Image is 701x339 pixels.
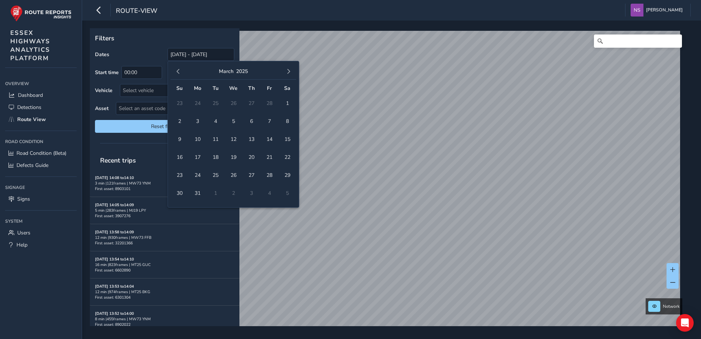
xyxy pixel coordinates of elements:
span: 23 [173,169,186,182]
span: Help [16,241,27,248]
span: 4 [209,115,222,128]
span: Road Condition (Beta) [16,150,66,157]
span: First asset: 8903101 [95,186,131,192]
strong: [DATE] 13:54 to 14:10 [95,256,134,262]
label: Asset [95,105,109,112]
span: 31 [191,187,204,200]
a: Road Condition (Beta) [5,147,77,159]
span: 3 [191,115,204,128]
span: 25 [209,169,222,182]
span: Users [17,229,30,236]
span: ESSEX HIGHWAYS ANALYTICS PLATFORM [10,29,50,62]
span: 5 [227,115,240,128]
div: 16 min | 823 frames | MT25 GUC [95,262,234,267]
span: 21 [263,151,276,164]
span: 9 [173,133,186,146]
span: Fr [267,85,272,92]
a: Signs [5,193,77,205]
a: Help [5,239,77,251]
span: First asset: 6301304 [95,295,131,300]
span: First asset: 8902022 [95,322,131,327]
button: [PERSON_NAME] [631,4,685,17]
span: Select an asset code [116,102,222,114]
span: 18 [209,151,222,164]
button: 2025 [236,68,248,75]
button: Reset filters [95,120,234,133]
span: 11 [209,133,222,146]
div: Select vehicle [120,84,222,96]
span: Sa [284,85,290,92]
span: 28 [263,169,276,182]
span: 17 [191,151,204,164]
div: Signage [5,182,77,193]
span: 19 [227,151,240,164]
div: Open Intercom Messenger [676,314,694,332]
strong: [DATE] 14:08 to 14:10 [95,175,134,181]
div: 3 min | 121 frames | MW73 YNM [95,181,234,186]
strong: [DATE] 13:53 to 14:04 [95,284,134,289]
span: Route View [17,116,46,123]
span: Signs [17,196,30,203]
span: Reset filters [100,123,229,130]
span: 12 [227,133,240,146]
span: 1 [281,97,294,110]
span: route-view [116,6,157,17]
span: Recent trips [95,151,141,170]
div: 5 min | 283 frames | MJ19 LPY [95,208,234,213]
p: Filters [95,33,234,43]
span: 6 [245,115,258,128]
input: Search [594,34,682,48]
span: 30 [173,187,186,200]
span: 26 [227,169,240,182]
span: 24 [191,169,204,182]
strong: [DATE] 13:52 to 14:00 [95,311,134,316]
span: 14 [263,133,276,146]
span: First asset: 32201366 [95,240,133,246]
canvas: Map [92,31,680,335]
span: 13 [245,133,258,146]
strong: [DATE] 13:58 to 14:09 [95,229,134,235]
div: 12 min | 930 frames | MW73 FFB [95,235,234,240]
button: March [219,68,234,75]
span: 16 [173,151,186,164]
span: 2 [173,115,186,128]
span: 27 [245,169,258,182]
span: 7 [263,115,276,128]
div: 8 min | 455 frames | MW73 YNM [95,316,234,322]
span: We [229,85,238,92]
span: 8 [281,115,294,128]
span: 20 [245,151,258,164]
img: diamond-layout [631,4,643,17]
img: rr logo [10,5,71,22]
div: Overview [5,78,77,89]
a: Route View [5,113,77,125]
a: Dashboard [5,89,77,101]
label: Dates [95,51,109,58]
span: 22 [281,151,294,164]
span: Dashboard [18,92,43,99]
a: Users [5,227,77,239]
span: Su [176,85,183,92]
span: Network [663,303,680,309]
span: 29 [281,169,294,182]
span: 10 [191,133,204,146]
span: [PERSON_NAME] [646,4,683,17]
span: Defects Guide [16,162,48,169]
div: 12 min | 974 frames | MT25 BKG [95,289,234,295]
span: 15 [281,133,294,146]
span: Detections [17,104,41,111]
span: Mo [194,85,201,92]
a: Detections [5,101,77,113]
div: System [5,216,77,227]
a: Defects Guide [5,159,77,171]
span: Th [248,85,255,92]
span: Tu [213,85,219,92]
div: Road Condition [5,136,77,147]
label: Vehicle [95,87,113,94]
span: First asset: 6602890 [95,267,131,273]
strong: [DATE] 14:05 to 14:09 [95,202,134,208]
span: First asset: 3907276 [95,213,131,219]
label: Start time [95,69,119,76]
